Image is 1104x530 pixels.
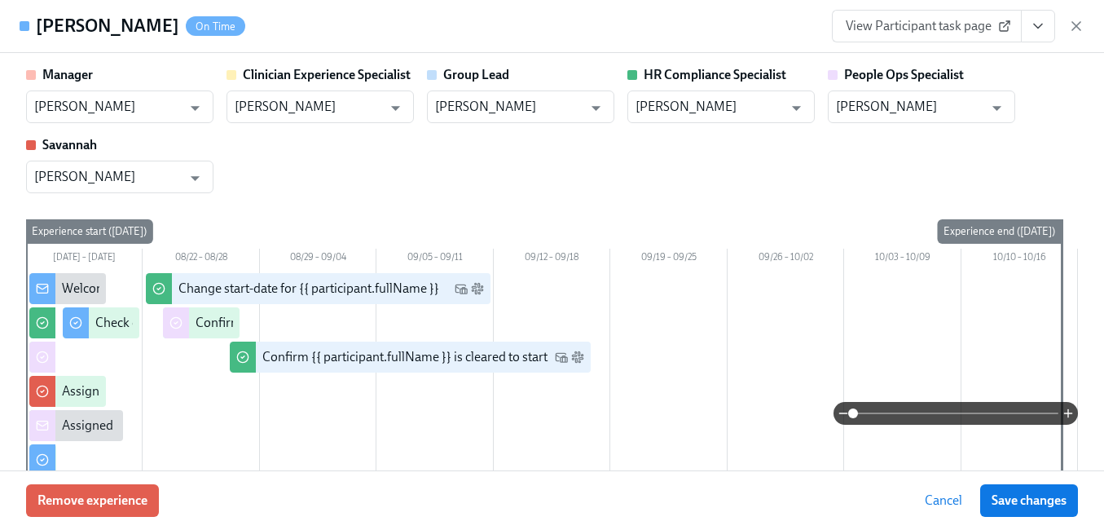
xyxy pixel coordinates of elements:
div: Assign a Clinician Experience Specialist for {{ participant.fullName }} (start-date {{ participan... [62,382,707,400]
div: 09/26 – 10/02 [728,249,844,270]
a: View Participant task page [832,10,1022,42]
strong: HR Compliance Specialist [644,67,786,82]
h4: [PERSON_NAME] [36,14,179,38]
button: Open [984,95,1009,121]
span: Remove experience [37,492,147,509]
button: Open [383,95,408,121]
div: Check out our recommended laptop specs [95,314,329,332]
div: [DATE] – [DATE] [26,249,143,270]
div: Confirm cleared by People Ops [196,314,367,332]
button: Open [583,95,609,121]
strong: People Ops Specialist [844,67,964,82]
div: 09/19 – 09/25 [610,249,727,270]
span: Save changes [992,492,1067,509]
span: View Participant task page [846,18,1008,34]
div: 09/12 – 09/18 [494,249,610,270]
button: Open [183,95,208,121]
span: On Time [186,20,245,33]
strong: Savannah [42,137,97,152]
div: 10/03 – 10/09 [844,249,961,270]
div: Confirm {{ participant.fullName }} is cleared to start [262,348,548,366]
svg: Work Email [455,282,468,295]
button: View task page [1021,10,1055,42]
div: Experience end ([DATE]) [937,219,1062,244]
button: Remove experience [26,484,159,517]
div: Change start-date for {{ participant.fullName }} [178,280,439,298]
div: 09/05 – 09/11 [376,249,493,270]
div: 08/29 – 09/04 [260,249,376,270]
button: Save changes [980,484,1078,517]
div: Experience start ([DATE]) [25,219,153,244]
button: Open [183,166,208,191]
button: Cancel [913,484,974,517]
svg: Slack [571,351,584,364]
div: 10/10 – 10/16 [961,249,1078,270]
div: Assigned New Hire [62,417,169,435]
svg: Work Email [555,351,568,364]
strong: Group Lead [443,67,509,82]
div: 08/22 – 08/28 [143,249,259,270]
strong: Manager [42,67,93,82]
svg: Slack [471,282,484,295]
strong: Clinician Experience Specialist [243,67,411,82]
div: Welcome from the Charlie Health Compliance Team 👋 [62,280,368,298]
span: Cancel [925,492,962,509]
button: Open [784,95,809,121]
